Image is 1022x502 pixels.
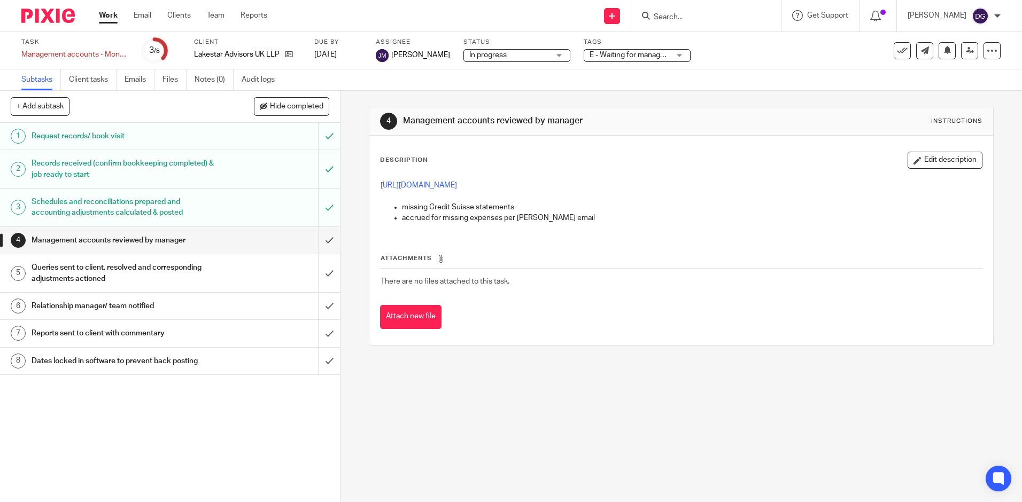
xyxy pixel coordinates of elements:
[154,48,160,54] small: /8
[195,69,234,90] a: Notes (0)
[11,326,26,341] div: 7
[376,49,389,62] img: svg%3E
[32,155,215,183] h1: Records received (confirm bookkeeping completed) & job ready to start
[149,44,160,57] div: 3
[69,69,117,90] a: Client tasks
[32,325,215,341] h1: Reports sent to client with commentary
[194,49,280,60] p: Lakestar Advisors UK LLP
[463,38,570,46] label: Status
[21,49,128,60] div: Management accounts - Monthly
[314,51,337,58] span: [DATE]
[11,266,26,281] div: 5
[32,260,215,287] h1: Queries sent to client, resolved and corresponding adjustments actioned
[11,200,26,215] div: 3
[11,162,26,177] div: 2
[11,97,69,115] button: + Add subtask
[207,10,224,21] a: Team
[403,115,704,127] h1: Management accounts reviewed by manager
[590,51,721,59] span: E - Waiting for manager review/approval
[380,305,442,329] button: Attach new file
[125,69,154,90] a: Emails
[21,69,61,90] a: Subtasks
[21,9,75,23] img: Pixie
[242,69,283,90] a: Audit logs
[908,152,982,169] button: Edit description
[32,298,215,314] h1: Relationship manager/ team notified
[11,299,26,313] div: 6
[11,354,26,368] div: 8
[931,117,982,126] div: Instructions
[32,194,215,221] h1: Schedules and reconciliations prepared and accounting adjustments calculated & posted
[380,156,428,164] p: Description
[162,69,187,90] a: Files
[134,10,151,21] a: Email
[270,103,323,111] span: Hide completed
[381,278,509,285] span: There are no files attached to this task.
[376,38,450,46] label: Assignee
[391,50,450,60] span: [PERSON_NAME]
[167,10,191,21] a: Clients
[11,129,26,144] div: 1
[917,28,971,39] p: Task reassigned.
[381,182,457,189] a: [URL][DOMAIN_NAME]
[972,7,989,25] img: svg%3E
[11,233,26,248] div: 4
[469,51,507,59] span: In progress
[380,113,397,130] div: 4
[99,10,118,21] a: Work
[194,38,301,46] label: Client
[254,97,329,115] button: Hide completed
[32,128,215,144] h1: Request records/ book visit
[32,232,215,248] h1: Management accounts reviewed by manager
[314,38,362,46] label: Due by
[402,213,981,223] p: accrued for missing expenses per [PERSON_NAME] email
[241,10,267,21] a: Reports
[32,353,215,369] h1: Dates locked in software to prevent back posting
[402,202,981,213] p: missing Credit Suisse statements
[21,38,128,46] label: Task
[381,255,432,261] span: Attachments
